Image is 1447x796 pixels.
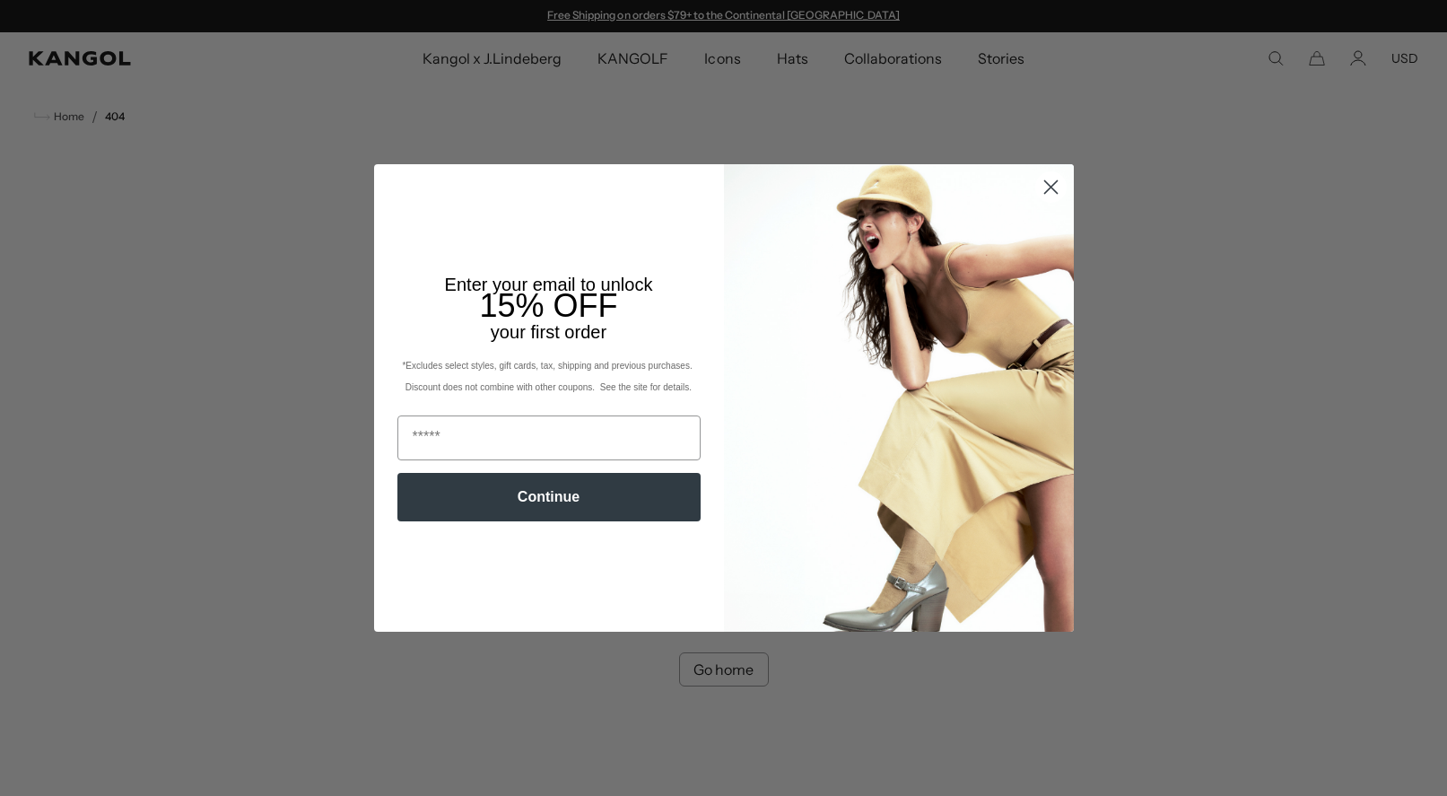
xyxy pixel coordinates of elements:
img: 93be19ad-e773-4382-80b9-c9d740c9197f.jpeg [724,164,1074,631]
span: your first order [491,322,606,342]
span: 15% OFF [479,287,617,324]
span: *Excludes select styles, gift cards, tax, shipping and previous purchases. Discount does not comb... [402,361,694,392]
button: Close dialog [1035,171,1067,203]
input: Email [397,415,701,460]
span: Enter your email to unlock [445,275,653,294]
button: Continue [397,473,701,521]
